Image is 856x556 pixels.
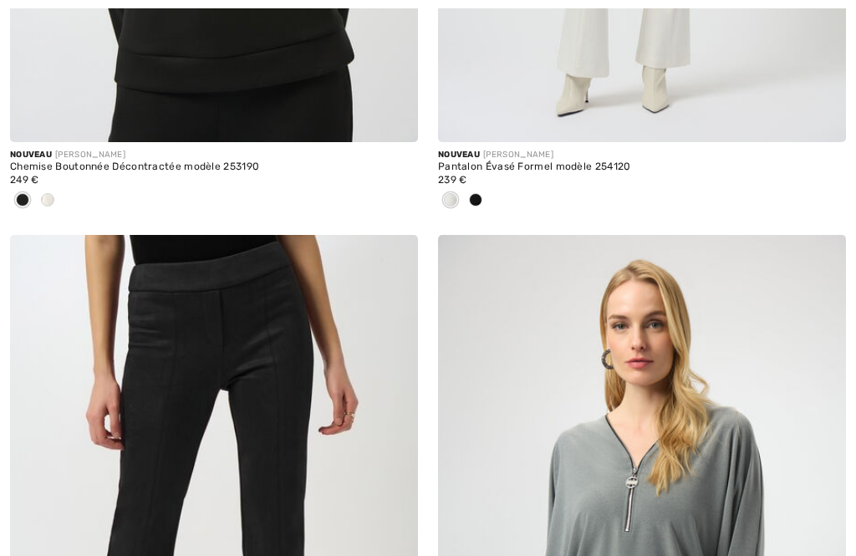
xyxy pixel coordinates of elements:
[10,161,418,173] div: Chemise Boutonnée Décontractée modèle 253190
[438,161,846,173] div: Pantalon Évasé Formel modèle 254120
[438,150,480,160] span: Nouveau
[10,174,39,186] span: 249 €
[35,187,60,215] div: Off White
[10,149,418,161] div: [PERSON_NAME]
[10,150,52,160] span: Nouveau
[463,187,488,215] div: Black
[438,174,467,186] span: 239 €
[438,149,846,161] div: [PERSON_NAME]
[10,187,35,215] div: Black
[438,187,463,215] div: Vanilla 30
